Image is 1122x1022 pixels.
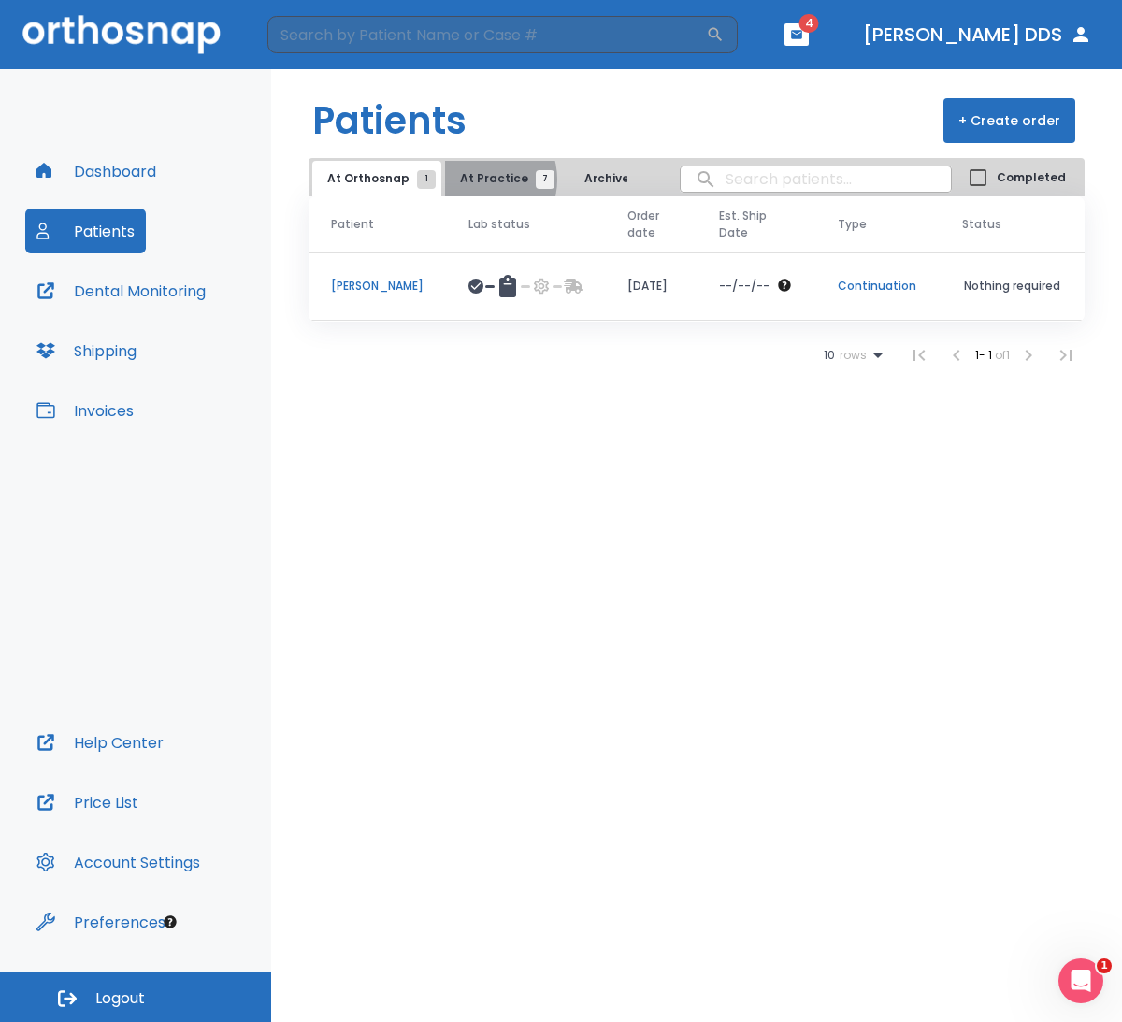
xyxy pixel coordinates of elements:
span: 7 [536,170,554,189]
span: rows [835,349,867,362]
button: + Create order [943,98,1075,143]
button: Invoices [25,388,145,433]
span: Type [838,216,867,233]
p: --/--/-- [719,278,770,295]
div: Tooltip anchor [162,914,179,930]
button: [PERSON_NAME] DDS [856,18,1100,51]
button: Dental Monitoring [25,268,217,313]
span: 1 [1097,958,1112,973]
span: 10 [824,349,835,362]
span: Order date [627,208,661,241]
span: 1 [417,170,436,189]
h1: Patients [312,93,467,149]
div: The date will be available after approving treatment plan [719,278,793,295]
input: Search by Patient Name or Case # [267,16,706,53]
button: Shipping [25,328,148,373]
button: Price List [25,780,150,825]
td: [DATE] [605,252,697,321]
span: At Orthosnap [327,170,426,187]
span: Est. Ship Date [719,208,780,241]
iframe: Intercom live chat [1058,958,1103,1003]
span: At Practice [460,170,545,187]
p: [PERSON_NAME] [331,278,424,295]
div: tabs [312,161,627,196]
span: Logout [95,988,145,1009]
span: Completed [997,169,1066,186]
button: Patients [25,209,146,253]
span: Patient [331,216,374,233]
p: Continuation [838,278,917,295]
span: 1 - 1 [975,347,995,363]
span: Status [962,216,1001,233]
img: Orthosnap [22,15,221,53]
button: Dashboard [25,149,167,194]
p: Nothing required [962,278,1062,295]
input: search [681,161,951,197]
span: of 1 [995,347,1010,363]
button: Preferences [25,900,177,944]
button: Help Center [25,720,175,765]
span: 4 [799,14,819,33]
button: Account Settings [25,840,211,885]
span: Lab status [468,216,530,233]
button: Archived [564,161,657,196]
